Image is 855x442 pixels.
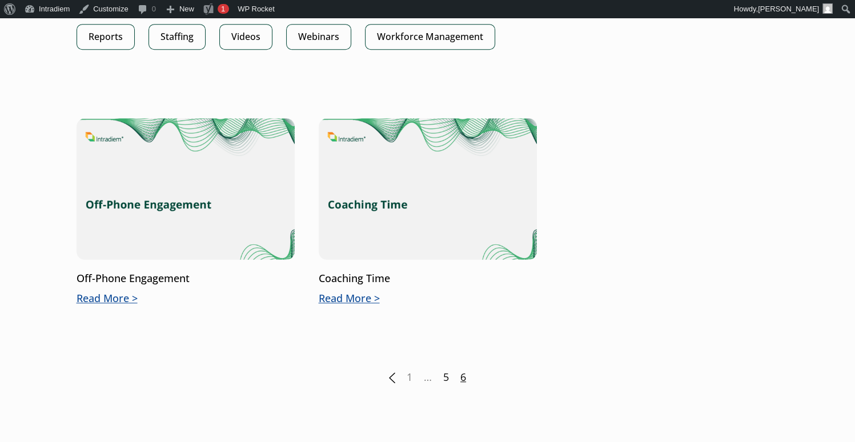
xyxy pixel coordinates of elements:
[365,24,495,50] a: Workforce Management
[77,271,295,286] p: Off-Phone Engagement
[219,24,272,50] a: Videos
[389,372,395,383] a: Previous
[221,5,225,13] span: 1
[758,5,819,13] span: [PERSON_NAME]
[148,24,206,50] a: Staffing
[77,118,295,306] a: Off-Phone EngagementRead More
[319,118,537,306] a: Coaching TimeRead More
[319,271,537,286] p: Coaching Time
[407,370,412,385] a: 1
[460,370,466,385] span: 6
[443,370,449,385] a: 5
[77,370,779,385] nav: Posts pagination
[424,370,432,385] span: …
[319,291,537,306] p: Read More
[77,24,135,50] a: Reports
[77,291,295,306] p: Read More
[286,24,351,50] a: Webinars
